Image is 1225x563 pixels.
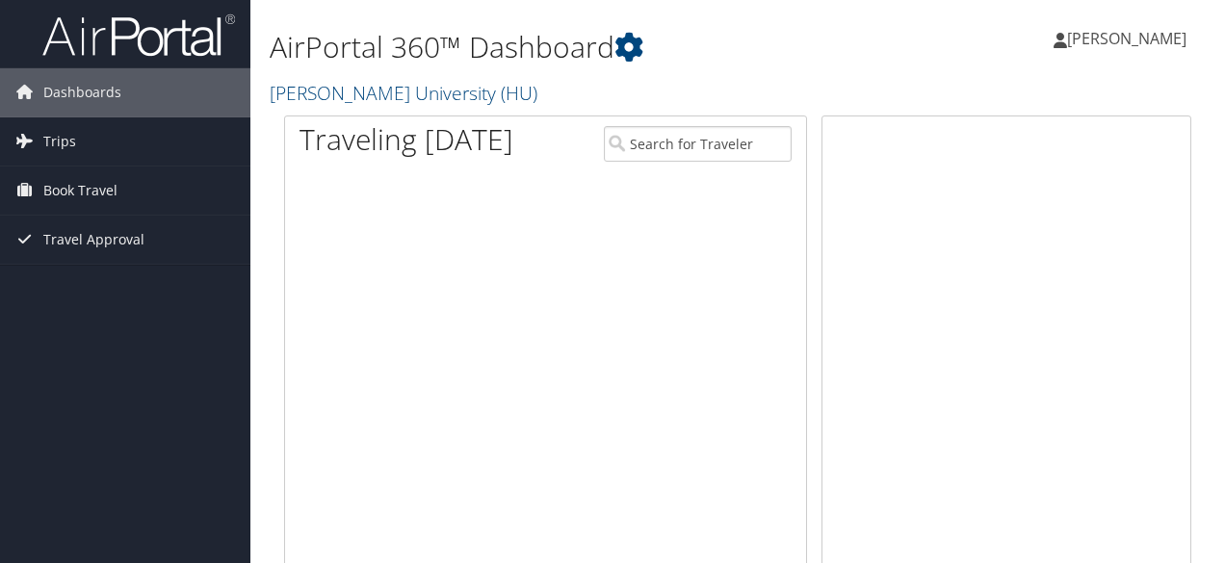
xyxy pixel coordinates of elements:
span: Dashboards [43,68,121,116]
h1: AirPortal 360™ Dashboard [270,27,894,67]
span: Book Travel [43,166,117,215]
span: Trips [43,117,76,166]
img: airportal-logo.png [42,13,235,58]
span: Travel Approval [43,216,144,264]
a: [PERSON_NAME] University (HU) [270,80,542,106]
h1: Traveling [DATE] [300,119,513,160]
a: [PERSON_NAME] [1054,10,1206,67]
input: Search for Traveler [604,126,793,162]
span: [PERSON_NAME] [1067,28,1186,49]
